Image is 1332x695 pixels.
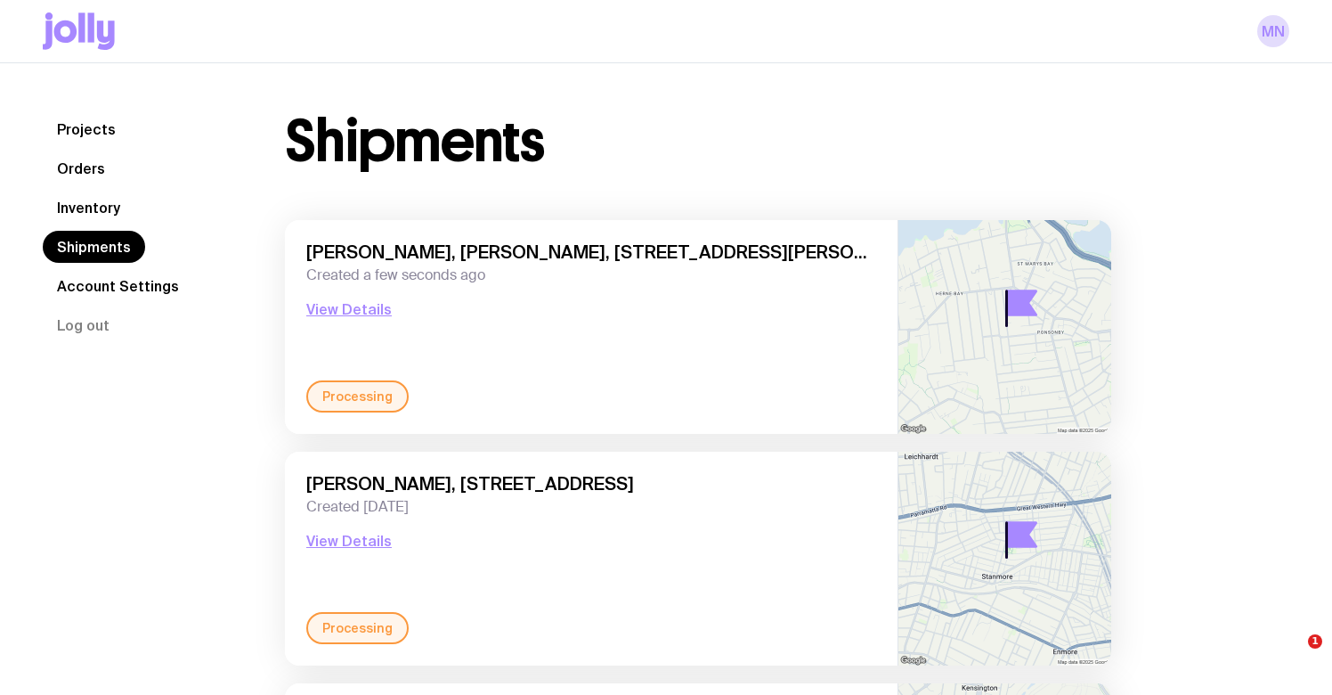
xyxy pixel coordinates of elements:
span: [PERSON_NAME], [STREET_ADDRESS] [306,473,876,495]
img: staticmap [898,452,1111,666]
span: 1 [1308,634,1322,649]
button: View Details [306,530,392,552]
a: Shipments [43,231,145,263]
h1: Shipments [285,113,544,170]
a: Account Settings [43,270,193,302]
div: Processing [306,380,409,413]
button: Log out [43,309,124,341]
span: [PERSON_NAME], [PERSON_NAME], [STREET_ADDRESS][PERSON_NAME] [306,241,876,263]
span: Created a few seconds ago [306,266,876,284]
img: staticmap [898,220,1111,434]
span: Created [DATE] [306,498,876,516]
button: View Details [306,298,392,320]
div: Processing [306,612,409,644]
a: Orders [43,152,119,184]
a: MN [1257,15,1289,47]
a: Projects [43,113,130,145]
iframe: Intercom live chat [1271,634,1314,677]
a: Inventory [43,192,134,224]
